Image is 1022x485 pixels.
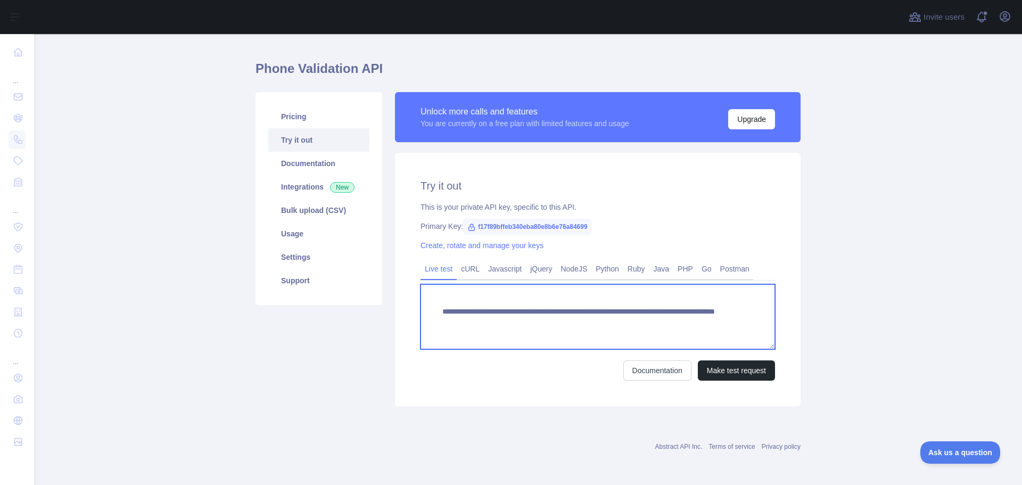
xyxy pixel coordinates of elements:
div: ... [9,345,26,366]
a: jQuery [526,260,556,277]
div: ... [9,64,26,85]
a: Usage [268,222,369,245]
a: Documentation [623,360,691,381]
a: Java [649,260,674,277]
a: Settings [268,245,369,269]
a: Bulk upload (CSV) [268,199,369,222]
iframe: Toggle Customer Support [920,441,1001,464]
a: Terms of service [708,443,755,450]
div: Unlock more calls and features [421,105,629,118]
span: f17f89bffeb340eba80e8b6e76a84699 [463,219,591,235]
a: Try it out [268,128,369,152]
span: Invite users [924,11,965,23]
a: cURL [457,260,484,277]
a: Create, rotate and manage your keys [421,241,543,250]
div: Primary Key: [421,221,775,232]
span: New [330,182,355,193]
a: PHP [673,260,697,277]
div: This is your private API key, specific to this API. [421,202,775,212]
div: You are currently on a free plan with limited features and usage [421,118,629,129]
a: Integrations New [268,175,369,199]
button: Invite users [906,9,967,26]
a: Support [268,269,369,292]
button: Make test request [698,360,775,381]
a: Go [697,260,716,277]
a: Postman [716,260,754,277]
a: Python [591,260,623,277]
a: Privacy policy [762,443,801,450]
a: Ruby [623,260,649,277]
h2: Try it out [421,178,775,193]
h1: Phone Validation API [256,60,801,86]
a: Live test [421,260,457,277]
a: Pricing [268,105,369,128]
div: ... [9,194,26,215]
a: Abstract API Inc. [655,443,703,450]
button: Upgrade [728,109,775,129]
a: Javascript [484,260,526,277]
a: NodeJS [556,260,591,277]
a: Documentation [268,152,369,175]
